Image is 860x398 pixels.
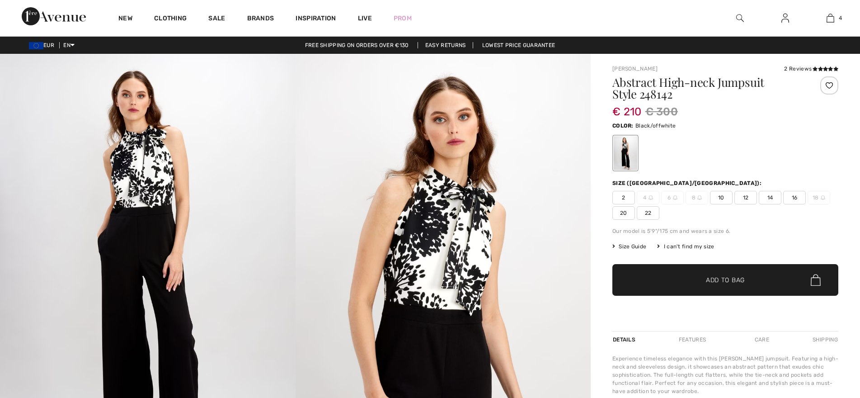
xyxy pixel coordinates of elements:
div: Black/offwhite [614,136,637,170]
img: search the website [736,13,744,24]
span: Color: [612,123,634,129]
span: € 300 [645,104,678,120]
span: € 210 [612,96,642,118]
a: Clothing [154,14,187,24]
a: 4 [808,13,852,24]
a: Sign In [774,13,796,24]
span: Inspiration [296,14,336,24]
img: My Info [781,13,789,24]
span: 10 [710,191,733,204]
span: EN [63,42,75,48]
img: ring-m.svg [649,195,653,200]
a: Brands [247,14,274,24]
img: 1ère Avenue [22,7,86,25]
span: 22 [637,206,659,220]
span: Black/offwhite [635,123,676,129]
a: Sale [208,14,225,24]
span: 20 [612,206,635,220]
span: Size Guide [612,242,646,251]
h1: Abstract High-neck Jumpsuit Style 248142 [612,76,801,100]
img: Euro [29,42,43,49]
div: Details [612,332,638,348]
a: Free shipping on orders over €130 [298,42,416,48]
div: I can't find my size [657,242,714,251]
div: Experience timeless elegance with this [PERSON_NAME] jumpsuit. Featuring a high-neck and sleevele... [612,355,838,395]
span: Add to Bag [706,275,745,285]
a: Easy Returns [418,42,474,48]
img: ring-m.svg [697,195,702,200]
img: Bag.svg [811,274,821,286]
a: [PERSON_NAME] [612,66,658,72]
a: New [118,14,132,24]
div: Size ([GEOGRAPHIC_DATA]/[GEOGRAPHIC_DATA]): [612,179,763,187]
div: Features [671,332,714,348]
img: ring-m.svg [673,195,677,200]
a: Prom [394,14,412,23]
span: 18 [808,191,830,204]
img: ring-m.svg [821,195,825,200]
div: 2 Reviews [784,65,838,73]
span: 14 [759,191,781,204]
div: Our model is 5'9"/175 cm and wears a size 6. [612,227,838,235]
div: Care [747,332,777,348]
span: EUR [29,42,58,48]
img: My Bag [827,13,834,24]
a: Lowest Price Guarantee [475,42,563,48]
span: 4 [839,14,842,22]
a: Live [358,14,372,23]
span: 6 [661,191,684,204]
span: 12 [734,191,757,204]
span: 8 [686,191,708,204]
button: Add to Bag [612,264,838,296]
span: 16 [783,191,806,204]
span: 4 [637,191,659,204]
span: 2 [612,191,635,204]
